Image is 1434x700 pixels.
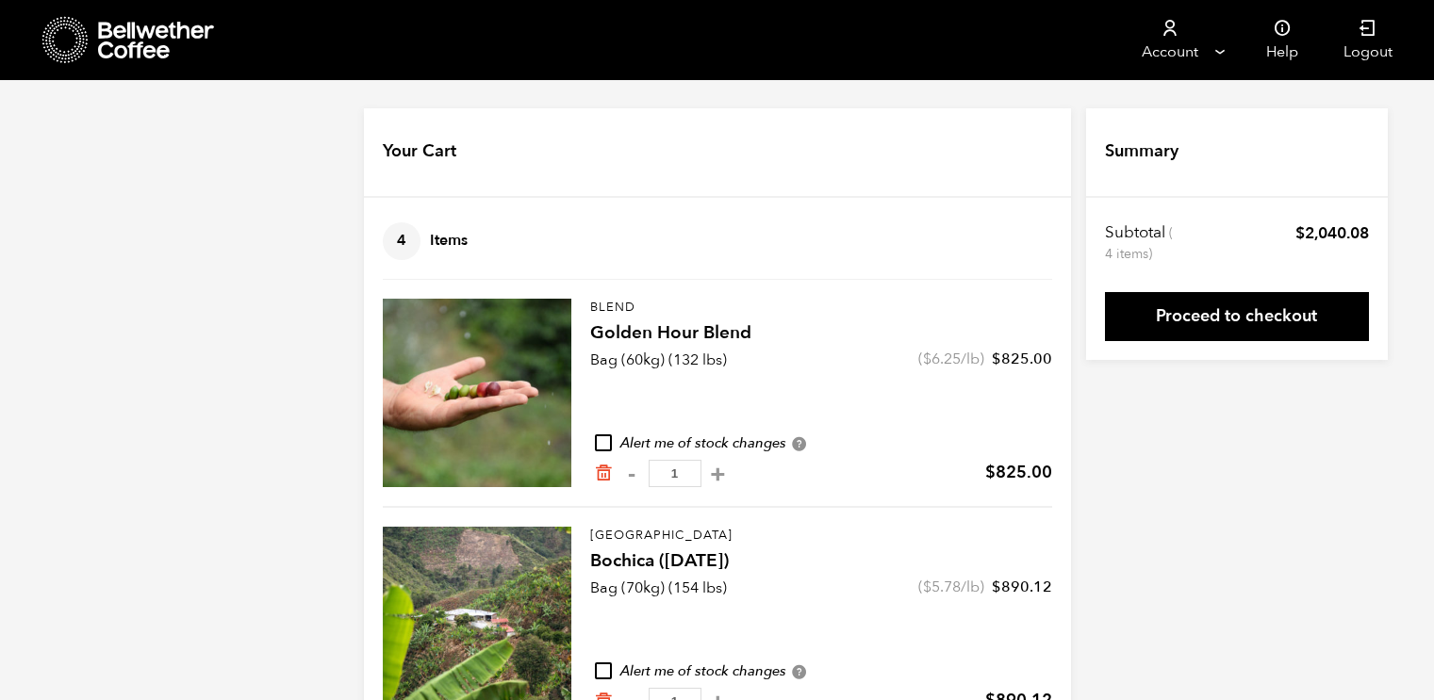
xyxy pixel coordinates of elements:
[992,349,1052,369] bdi: 825.00
[590,299,1052,317] p: Blend
[923,349,961,369] bdi: 6.25
[1295,222,1305,244] span: $
[1105,222,1176,264] th: Subtotal
[918,349,984,369] span: ( /lb)
[620,464,644,483] button: -
[923,577,931,597] span: $
[383,222,420,260] span: 4
[1295,222,1369,244] bdi: 2,040.08
[590,577,727,599] p: Bag (70kg) (154 lbs)
[985,461,1052,484] bdi: 825.00
[706,464,730,483] button: +
[918,577,984,597] span: ( /lb)
[992,577,1001,597] span: $
[383,222,468,260] h4: Items
[594,464,613,483] a: Remove from cart
[590,349,727,371] p: Bag (60kg) (132 lbs)
[985,461,996,484] span: $
[590,527,1052,545] p: [GEOGRAPHIC_DATA]
[649,460,701,487] input: Qty
[1105,139,1179,164] h4: Summary
[992,349,1001,369] span: $
[1105,292,1369,341] a: Proceed to checkout
[590,320,1052,347] h4: Golden Hour Blend
[590,433,1052,454] div: Alert me of stock changes
[590,661,1052,682] div: Alert me of stock changes
[590,548,1052,575] h4: Bochica ([DATE])
[992,577,1052,597] bdi: 890.12
[923,349,931,369] span: $
[383,139,456,164] h4: Your Cart
[923,577,961,597] bdi: 5.78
